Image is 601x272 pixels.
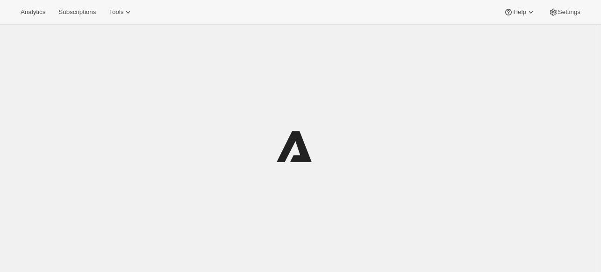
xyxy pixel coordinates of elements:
button: Subscriptions [53,6,101,19]
span: Settings [558,8,580,16]
span: Analytics [21,8,45,16]
span: Subscriptions [58,8,96,16]
button: Tools [103,6,138,19]
button: Settings [543,6,586,19]
button: Analytics [15,6,51,19]
span: Tools [109,8,123,16]
span: Help [513,8,526,16]
button: Help [498,6,541,19]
